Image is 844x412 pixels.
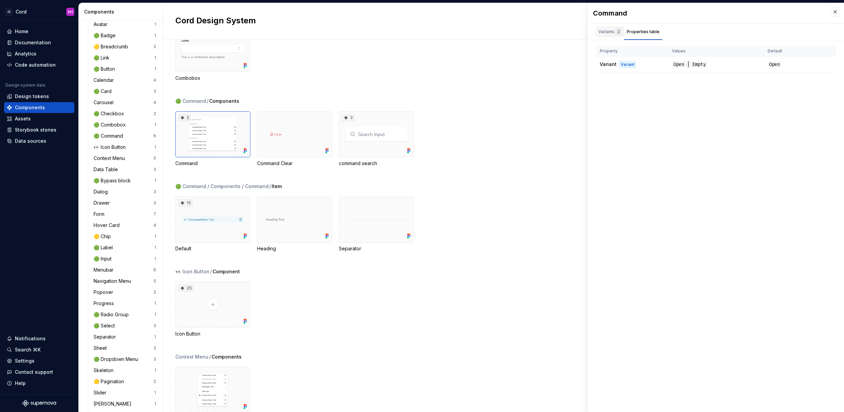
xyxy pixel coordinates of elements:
div: Popover [94,289,116,296]
div: 1 [154,245,156,250]
a: 🟢 Badge1 [91,30,159,41]
a: 🟢 Label1 [91,242,159,253]
div: 🟢 Card [94,88,114,95]
div: 🟡 Pagination [94,378,127,385]
div: 4 [153,77,156,83]
a: 🟢 Bypass block1 [91,175,159,186]
a: 🟢 Input1 [91,253,159,264]
a: 🟡 Chip1 [91,231,159,242]
div: Sheet [94,345,109,351]
div: 3 [153,167,156,172]
div: Slider [94,389,109,396]
span: / [210,268,212,275]
div: 25 [178,285,193,292]
div: 🟢 Command / Components / Command [175,183,269,190]
div: 1 [154,390,156,395]
div: Properties table [627,28,660,35]
th: Default [764,46,836,57]
div: 7 [153,211,156,217]
a: 🟢 Checkbox2 [91,108,159,119]
div: 2 [153,290,156,295]
a: Slider1 [91,387,159,398]
span: Variant [600,61,617,67]
a: Hover Card4 [91,220,159,231]
div: Notifications [15,335,46,342]
div: Data Table [94,166,121,173]
a: Settings [4,356,74,366]
div: 3 [153,200,156,206]
div: Analytics [15,50,36,57]
div: Assets [15,115,31,122]
a: Separator1 [91,331,159,342]
div: Command Clear [257,111,332,167]
a: 👀 Icon Button1 [91,142,159,153]
a: Design tokens [4,91,74,102]
div: 3 [153,323,156,328]
div: 19Combobox [175,26,250,82]
div: 1 [154,33,156,38]
div: Variants [598,28,621,35]
div: Cord [16,8,27,15]
span: Component [213,268,240,275]
a: 🟢 Button1 [91,64,159,74]
button: C/CordKH [1,4,77,19]
a: Calendar4 [91,75,159,86]
div: Carousel [94,99,116,106]
div: 🟢 Label [94,244,116,251]
div: Separator [94,334,119,340]
div: 🟢 Select [94,322,118,329]
div: 4 [153,100,156,105]
a: Popover2 [91,287,159,298]
div: 3command search [339,111,414,167]
div: 3 [153,89,156,94]
button: Help [4,378,74,389]
a: 🟢 Radio Group1 [91,309,159,320]
div: 1 [154,144,156,150]
div: 2 [153,379,156,384]
div: 🟢 Bypass block [94,177,133,184]
div: Separator [339,245,414,252]
div: Variant [619,61,636,68]
div: Progress [94,300,117,307]
div: Design tokens [15,93,49,100]
div: Documentation [15,39,51,46]
div: 🟢 Checkbox [94,110,127,117]
a: Form7 [91,209,159,220]
div: 2 [178,114,191,121]
div: 🟢 Dropdown Menu [94,356,141,363]
div: Search ⌘K [15,346,41,353]
div: 1 [154,122,156,128]
a: Data sources [4,136,74,146]
h2: Cord Design System [175,15,643,26]
div: 1 [154,256,156,261]
div: Hover Card [94,222,122,229]
a: Drawer3 [91,198,159,208]
div: Command [593,8,824,18]
div: Context Menu [94,155,128,162]
span: Components [212,353,242,360]
span: / [207,98,208,105]
div: KH [68,9,73,15]
a: Code automation [4,60,74,70]
a: Documentation [4,37,74,48]
div: Navigation Menu [94,278,134,284]
a: Skeleton1 [91,365,159,376]
div: Dialog [94,188,110,195]
a: 🟢 Link1 [91,52,159,63]
th: Values [668,46,764,57]
a: 🟢 Dropdown Menu3 [91,354,159,365]
div: 1 [154,368,156,373]
div: 3 [153,345,156,351]
div: 👀 Icon Button [175,268,209,275]
div: Drawer [94,200,113,206]
span: Open | Empty [672,61,707,68]
div: Code automation [15,62,56,68]
a: 🟢 Command6 [91,131,159,141]
div: 🟢 Link [94,54,112,61]
a: 🟡 Breadcrumb2 [91,41,159,52]
div: Command [175,160,250,167]
div: 1 [154,334,156,340]
span: Components [209,98,239,105]
div: Default [175,245,250,252]
a: 🟡 Pagination2 [91,376,159,387]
